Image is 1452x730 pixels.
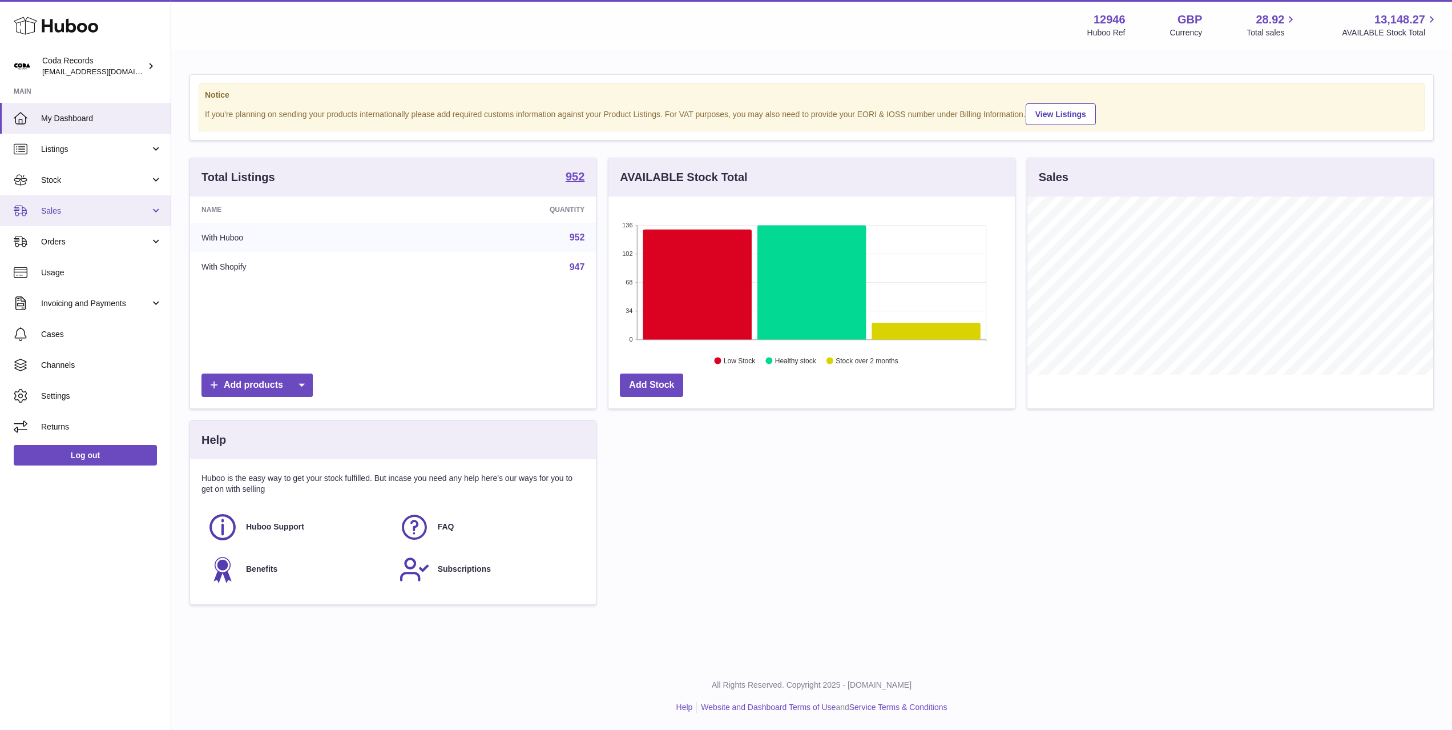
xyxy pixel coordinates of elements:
span: Total sales [1247,27,1297,38]
span: Channels [41,360,162,371]
a: Add Stock [620,374,683,397]
text: Stock over 2 months [836,357,898,365]
span: Invoicing and Payments [41,298,150,309]
span: Huboo Support [246,522,304,532]
text: 0 [630,336,633,343]
h3: Total Listings [201,170,275,185]
text: 68 [626,279,633,286]
h3: AVAILABLE Stock Total [620,170,747,185]
img: haz@pcatmedia.com [14,58,31,75]
a: Log out [14,445,157,466]
span: Sales [41,206,150,216]
text: 102 [622,250,632,257]
a: 952 [566,171,584,184]
span: 13,148.27 [1374,12,1425,27]
span: My Dashboard [41,113,162,124]
span: Cases [41,329,162,340]
text: Healthy stock [775,357,817,365]
strong: GBP [1177,12,1202,27]
a: View Listings [1026,103,1096,125]
a: FAQ [399,512,579,543]
p: All Rights Reserved. Copyright 2025 - [DOMAIN_NAME] [180,680,1443,691]
text: 136 [622,222,632,228]
a: Subscriptions [399,554,579,585]
span: Subscriptions [438,564,491,575]
td: With Shopify [190,252,409,282]
span: Usage [41,267,162,278]
span: AVAILABLE Stock Total [1342,27,1438,38]
span: [EMAIL_ADDRESS][DOMAIN_NAME] [42,67,168,76]
span: Listings [41,144,150,155]
div: If you're planning on sending your products internationally please add required customs informati... [205,102,1418,125]
strong: 952 [566,171,584,182]
span: Settings [41,391,162,402]
span: Stock [41,175,150,186]
a: Website and Dashboard Terms of Use [701,703,836,712]
text: 34 [626,307,633,314]
span: FAQ [438,522,454,532]
td: With Huboo [190,223,409,252]
a: Help [676,703,693,712]
text: Low Stock [724,357,756,365]
span: Benefits [246,564,277,575]
div: Currency [1170,27,1203,38]
h3: Sales [1039,170,1068,185]
a: Benefits [207,554,388,585]
a: Service Terms & Conditions [849,703,947,712]
a: Add products [201,374,313,397]
a: 947 [570,262,585,272]
a: 13,148.27 AVAILABLE Stock Total [1342,12,1438,38]
div: Coda Records [42,55,145,77]
li: and [697,702,947,713]
strong: Notice [205,90,1418,101]
th: Name [190,196,409,223]
a: 28.92 Total sales [1247,12,1297,38]
th: Quantity [409,196,596,223]
div: Huboo Ref [1087,27,1126,38]
h3: Help [201,432,226,448]
a: 952 [570,232,585,242]
span: Orders [41,236,150,247]
p: Huboo is the easy way to get your stock fulfilled. But incase you need any help here's our ways f... [201,473,584,495]
span: 28.92 [1256,12,1284,27]
span: Returns [41,422,162,432]
strong: 12946 [1094,12,1126,27]
a: Huboo Support [207,512,388,543]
